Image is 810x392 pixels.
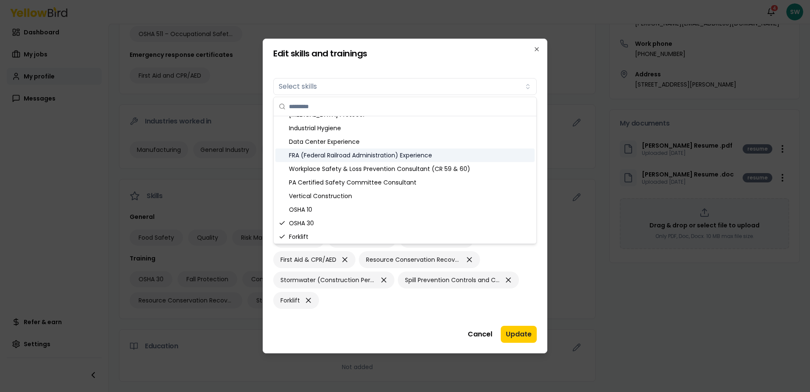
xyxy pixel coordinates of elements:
div: First Aid & CPR/AED [273,251,355,268]
div: Industrial Hygiene [275,121,535,135]
div: Resource Conservation Recovery Act [359,251,480,268]
span: First Aid & CPR/AED [280,255,336,264]
div: Spill Prevention Controls and Countermeasure Training [398,272,519,288]
span: Forklift [280,296,300,305]
div: Forklift [275,230,535,244]
div: Workplace Safety & Loss Prevention Consultant (CR 59 & 60) [275,162,535,176]
div: OSHA 10 [275,203,535,216]
div: FRA (Federal Railroad Administration) Experience [275,148,535,162]
div: Data Center Experience [275,135,535,148]
div: PA Certified Safety Committee Consultant [275,176,535,189]
div: Vertical Construction [275,189,535,203]
div: OSHA 30 [275,216,535,230]
div: Suggestions [274,116,536,244]
div: Forklift [273,292,319,309]
h2: Edit skills and trainings [273,49,537,58]
button: Update [501,326,537,343]
span: Spill Prevention Controls and Countermeasure Training [405,276,500,284]
span: Stormwater (Construction Permits) Awareness [280,276,375,284]
button: Cancel [463,326,497,343]
button: Select skills [273,78,537,95]
span: Resource Conservation Recovery Act [366,255,461,264]
div: Stormwater (Construction Permits) Awareness [273,272,394,288]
